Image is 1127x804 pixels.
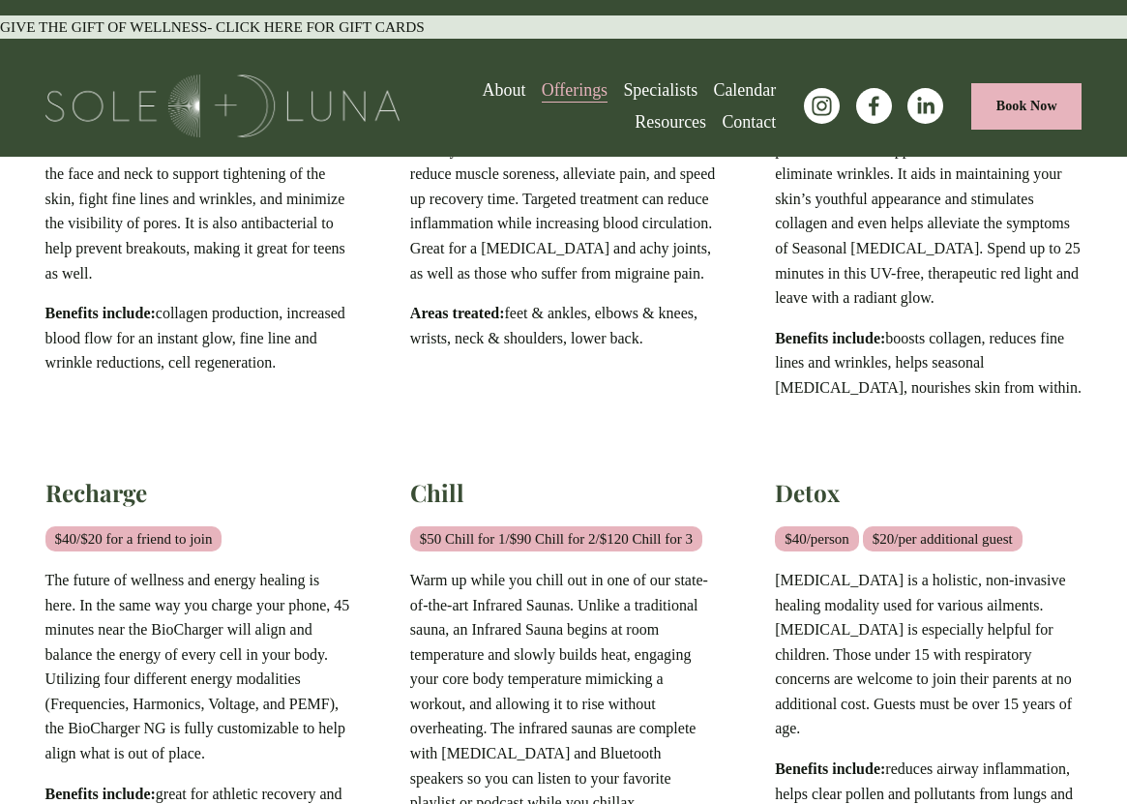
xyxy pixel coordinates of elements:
[483,74,526,105] a: About
[410,305,505,321] strong: Areas treated:
[907,88,943,124] a: LinkedIn
[775,760,885,777] strong: Benefits include:
[45,786,156,802] strong: Benefits include:
[775,478,1082,509] h2: Detox
[722,106,776,137] a: Contact
[863,526,1023,551] em: $20/per additional guest
[804,88,840,124] a: instagram-unauth
[623,74,697,105] a: Specialists
[45,478,352,509] h2: Recharge
[775,326,1082,401] p: boosts collagen, reduces fine lines and wrinkles, helps seasonal [MEDICAL_DATA], nourishes skin f...
[635,106,706,137] a: folder dropdown
[45,301,352,375] p: collagen production, increased blood flow for an instant glow, fine line and wrinkle reductions, ...
[45,526,222,551] em: $40/$20 for a friend to join
[775,330,885,346] strong: Benefits include:
[542,76,608,104] span: Offerings
[775,526,859,551] em: $40/person
[775,112,1082,311] p: Lightstim for anti-aging is a professional facial panel that is FDA approved to reduce and elimin...
[410,478,717,509] h2: Chill
[410,526,702,551] em: $50 Chill for 1/$90 Chill for 2/$120 Chill for 3
[410,301,717,350] p: feet & ankles, elbows & knees, wrists, neck & shoulders, lower back.
[542,74,608,105] a: folder dropdown
[971,83,1082,130] a: Book Now
[45,112,352,285] p: Get your glow on the go! This 12 minute localized [MEDICAL_DATA] facial focuses on the face and n...
[45,305,156,321] strong: Benefits include:
[635,108,706,136] span: Resources
[713,74,776,105] a: Calendar
[410,112,717,285] p: Localized [MEDICAL_DATA] is applied directly to where it hurts. Just 12 minutes can reduce muscle...
[856,88,892,124] a: facebook-unauth
[45,568,352,766] p: The future of wellness and energy healing is here. In the same way you charge your phone, 45 minu...
[45,74,400,137] img: Sole + Luna
[775,568,1082,741] p: [MEDICAL_DATA] is a holistic, non-invasive healing modality used for various ailments. [MEDICAL_D...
